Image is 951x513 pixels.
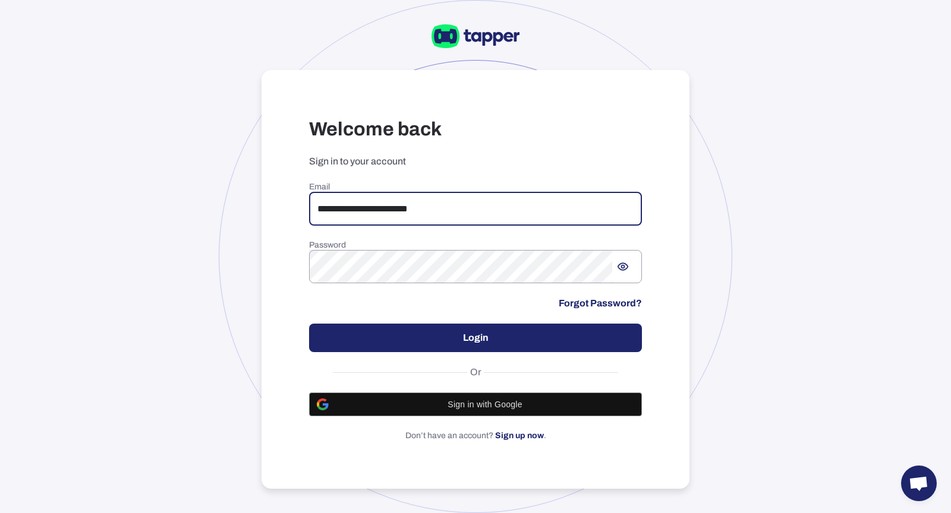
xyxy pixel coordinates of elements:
[309,182,642,192] h6: Email
[612,256,634,277] button: Show password
[309,324,642,352] button: Login
[336,400,634,409] span: Sign in with Google
[901,465,937,501] div: Open chat
[309,156,642,167] p: Sign in to your account
[495,431,544,440] a: Sign up now
[309,430,642,441] p: Don’t have an account? .
[309,240,642,251] h6: Password
[467,366,484,378] span: Or
[559,297,642,309] a: Forgot Password?
[309,118,642,141] h3: Welcome back
[309,392,642,416] button: Sign in with Google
